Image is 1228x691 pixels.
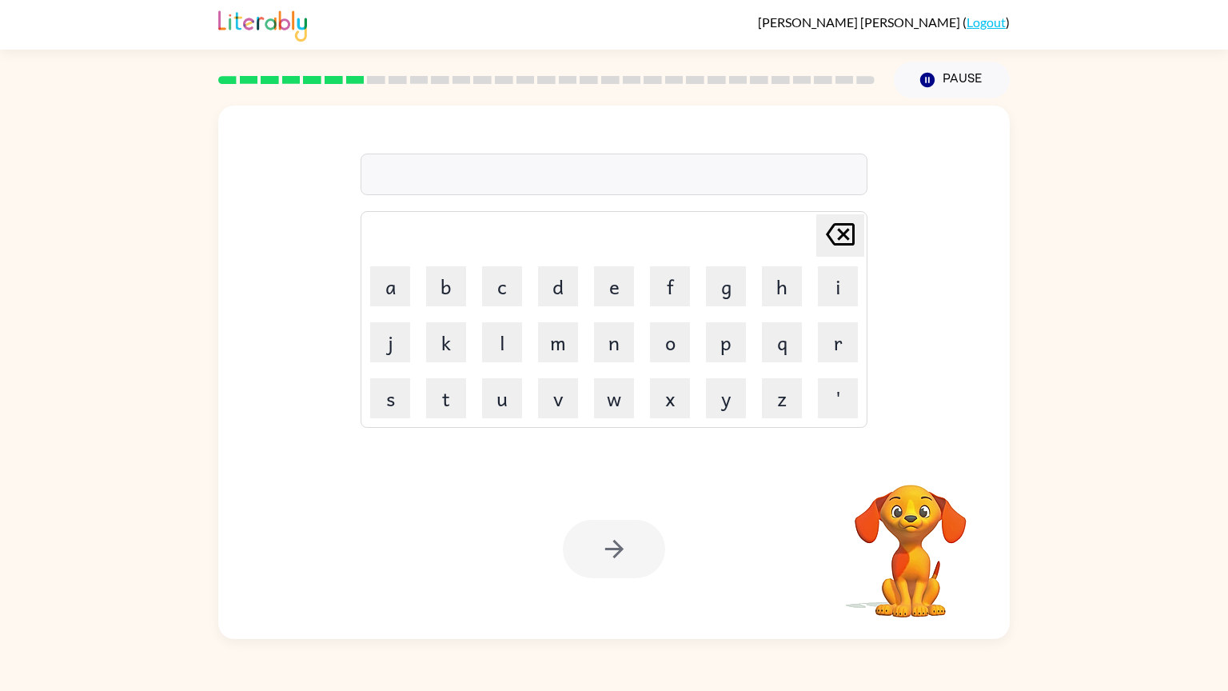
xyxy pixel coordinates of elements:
button: a [370,266,410,306]
button: p [706,322,746,362]
button: f [650,266,690,306]
span: [PERSON_NAME] [PERSON_NAME] [758,14,963,30]
button: y [706,378,746,418]
button: s [370,378,410,418]
button: e [594,266,634,306]
button: q [762,322,802,362]
button: w [594,378,634,418]
button: r [818,322,858,362]
button: n [594,322,634,362]
button: o [650,322,690,362]
button: l [482,322,522,362]
button: c [482,266,522,306]
button: m [538,322,578,362]
button: ' [818,378,858,418]
button: i [818,266,858,306]
button: k [426,322,466,362]
button: d [538,266,578,306]
div: ( ) [758,14,1010,30]
button: b [426,266,466,306]
button: x [650,378,690,418]
button: z [762,378,802,418]
video: Your browser must support playing .mp4 files to use Literably. Please try using another browser. [831,460,991,620]
button: u [482,378,522,418]
button: h [762,266,802,306]
a: Logout [967,14,1006,30]
button: t [426,378,466,418]
button: v [538,378,578,418]
button: Pause [894,62,1010,98]
button: g [706,266,746,306]
button: j [370,322,410,362]
img: Literably [218,6,307,42]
